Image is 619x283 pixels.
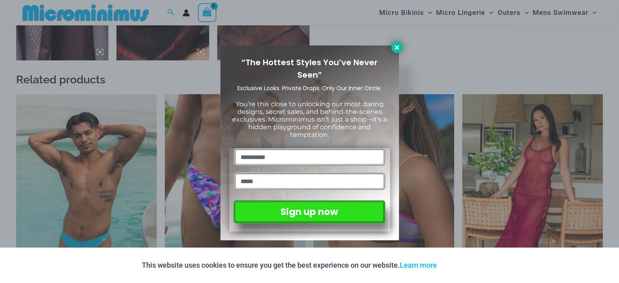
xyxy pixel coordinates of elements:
p: This website uses cookies to ensure you get the best experience on our website. [142,259,437,271]
a: Learn more [400,261,437,269]
button: Accept [443,256,477,275]
button: Close [391,42,403,53]
span: You’re this close to unlocking our most daring designs, secret sales, and behind-the-scenes exclu... [232,100,387,139]
span: Exclusive Looks. Private Drops. Only Our Inner Circle. [237,84,382,92]
span: “The Hottest Styles You’ve Never Seen” [241,57,378,81]
button: Sign up now [234,200,385,223]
